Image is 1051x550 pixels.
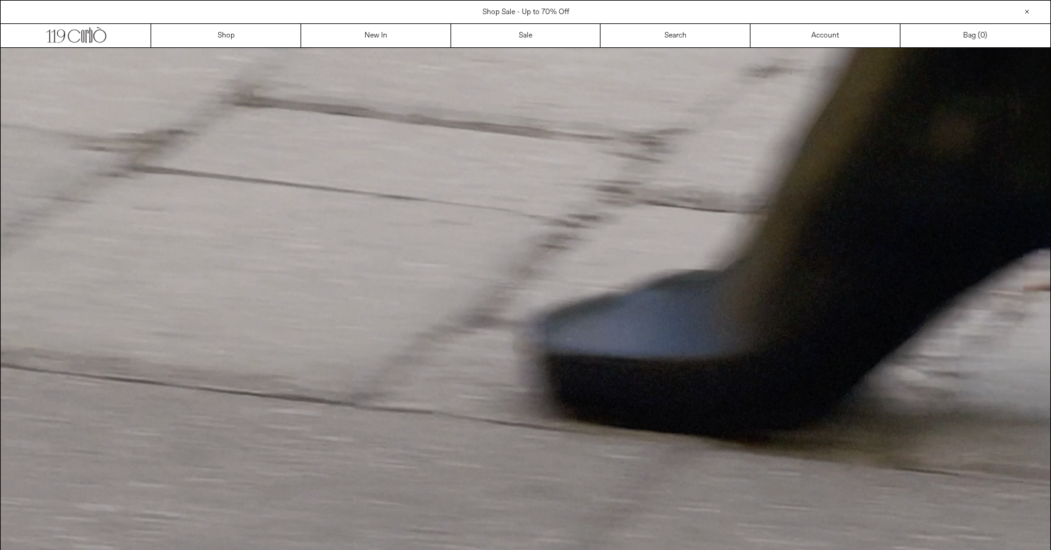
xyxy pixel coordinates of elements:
a: Account [750,24,900,47]
a: Shop Sale - Up to 70% Off [482,7,569,17]
a: New In [301,24,451,47]
a: Bag () [900,24,1050,47]
span: ) [980,30,987,41]
span: 0 [980,31,985,41]
a: Search [600,24,750,47]
a: Sale [451,24,601,47]
a: Shop [151,24,301,47]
